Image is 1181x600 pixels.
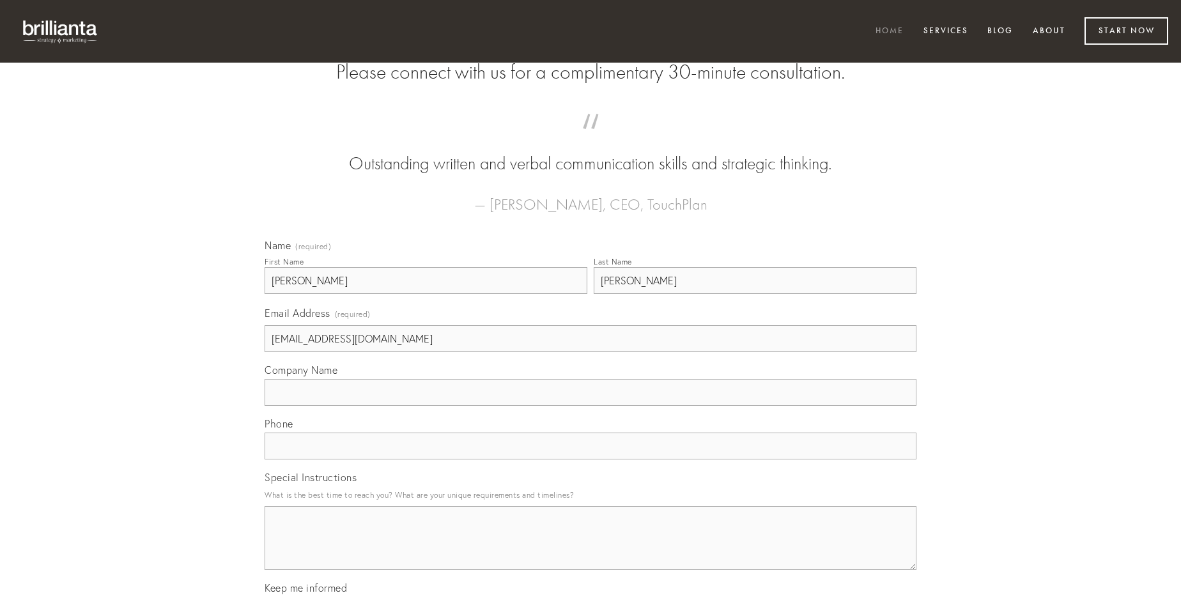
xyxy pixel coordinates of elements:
[285,176,896,217] figcaption: — [PERSON_NAME], CEO, TouchPlan
[867,21,912,42] a: Home
[265,417,293,430] span: Phone
[265,257,304,266] div: First Name
[335,305,371,323] span: (required)
[265,239,291,252] span: Name
[1085,17,1168,45] a: Start Now
[265,471,357,484] span: Special Instructions
[285,127,896,151] span: “
[265,307,330,319] span: Email Address
[13,13,109,50] img: brillianta - research, strategy, marketing
[594,257,632,266] div: Last Name
[979,21,1021,42] a: Blog
[265,60,916,84] h2: Please connect with us for a complimentary 30-minute consultation.
[265,486,916,504] p: What is the best time to reach you? What are your unique requirements and timelines?
[1024,21,1074,42] a: About
[915,21,976,42] a: Services
[285,127,896,176] blockquote: Outstanding written and verbal communication skills and strategic thinking.
[295,243,331,250] span: (required)
[265,364,337,376] span: Company Name
[265,581,347,594] span: Keep me informed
